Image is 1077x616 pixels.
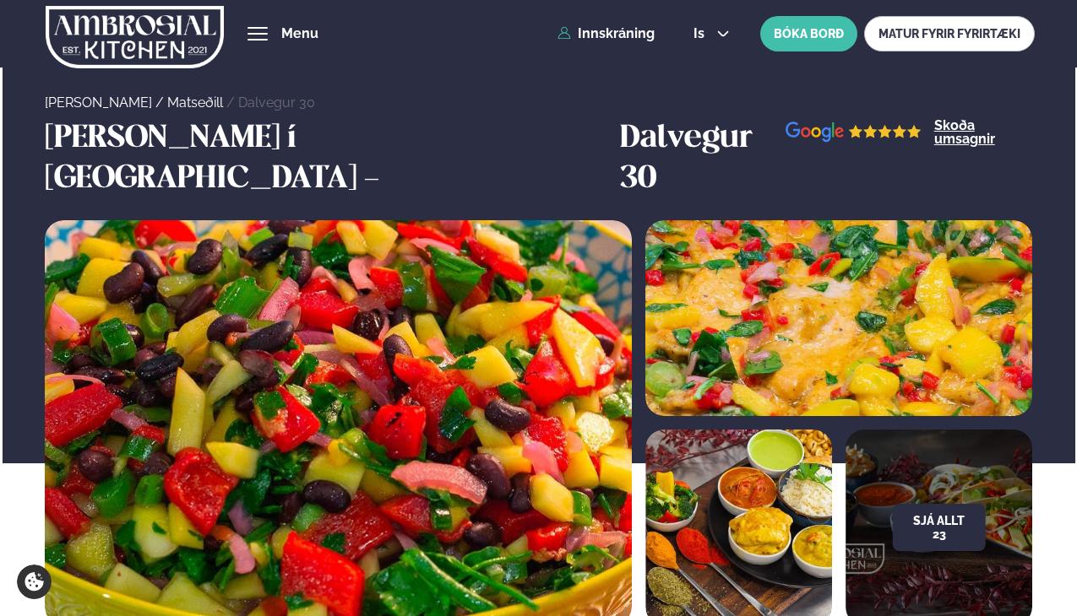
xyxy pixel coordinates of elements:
a: Matseðill [167,95,223,111]
button: is [680,27,743,41]
button: hamburger [247,24,268,44]
button: Sjá allt 23 [892,504,986,551]
a: Innskráning [558,26,655,41]
button: BÓKA BORÐ [760,16,857,51]
a: Dalvegur 30 [238,95,315,111]
h3: [PERSON_NAME] í [GEOGRAPHIC_DATA] - [45,119,612,200]
span: is [694,27,710,41]
img: logo [46,3,224,72]
a: Skoða umsagnir [934,119,1033,146]
img: image alt [786,122,922,143]
span: / [226,95,238,111]
img: image alt [645,220,1032,416]
a: [PERSON_NAME] [45,95,152,111]
a: MATUR FYRIR FYRIRTÆKI [864,16,1035,51]
h3: Dalvegur 30 [620,119,786,200]
a: Cookie settings [17,565,52,599]
span: / [155,95,167,111]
